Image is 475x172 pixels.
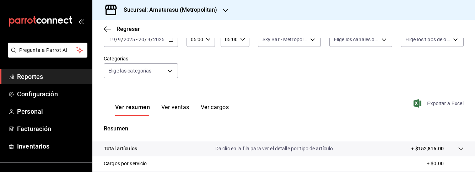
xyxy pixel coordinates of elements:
[145,37,147,42] span: /
[17,141,86,151] span: Inventarios
[411,145,444,152] p: + $152,816.00
[405,36,450,43] span: Elige los tipos de orden
[123,37,135,42] input: ----
[118,6,217,14] h3: Sucursal: Amaterasu (Metropolitan)
[108,67,152,74] span: Elige las categorías
[115,37,118,42] span: /
[104,56,178,61] label: Categorías
[201,104,229,116] button: Ver cargos
[17,124,86,134] span: Facturación
[17,107,86,116] span: Personal
[8,43,87,58] button: Pregunta a Parrot AI
[109,37,115,42] input: --
[138,37,145,42] input: --
[5,52,87,59] a: Pregunta a Parrot AI
[136,37,137,42] span: -
[17,89,86,99] span: Configuración
[151,37,153,42] span: /
[78,18,84,24] button: open_drawer_menu
[334,36,379,43] span: Elige los canales de venta
[104,26,140,32] button: Regresar
[263,36,308,43] span: Sky Bar - Metropolitan
[104,160,147,167] p: Cargos por servicio
[147,37,151,42] input: --
[115,104,150,116] button: Ver resumen
[117,26,140,32] span: Regresar
[161,104,189,116] button: Ver ventas
[415,99,464,108] button: Exportar a Excel
[118,37,121,42] input: --
[19,47,76,54] span: Pregunta a Parrot AI
[115,104,229,116] div: navigation tabs
[215,145,333,152] p: Da clic en la fila para ver el detalle por tipo de artículo
[427,160,464,167] p: + $0.00
[121,37,123,42] span: /
[104,124,464,133] p: Resumen
[17,72,86,81] span: Reportes
[104,145,137,152] p: Total artículos
[153,37,165,42] input: ----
